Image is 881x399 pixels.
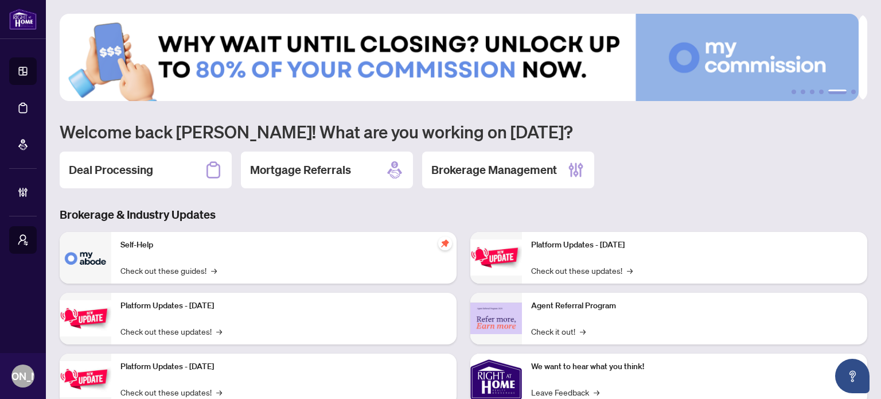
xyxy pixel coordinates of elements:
span: user-switch [17,234,29,246]
button: Open asap [835,359,870,393]
span: → [216,386,222,398]
button: 5 [828,90,847,94]
img: Slide 4 [60,14,859,101]
a: Leave Feedback→ [531,386,599,398]
h2: Deal Processing [69,162,153,178]
span: → [216,325,222,338]
h3: Brokerage & Industry Updates [60,207,867,223]
p: Platform Updates - [DATE] [120,300,447,312]
p: Platform Updates - [DATE] [531,239,858,251]
button: 6 [851,90,856,94]
a: Check out these guides!→ [120,264,217,277]
img: Self-Help [60,232,111,284]
img: Agent Referral Program [470,303,522,334]
h2: Brokerage Management [431,162,557,178]
a: Check out these updates!→ [120,386,222,398]
span: → [627,264,633,277]
a: Check out these updates!→ [531,264,633,277]
img: Platform Updates - July 21, 2025 [60,361,111,397]
p: Self-Help [120,239,447,251]
span: → [211,264,217,277]
p: Platform Updates - [DATE] [120,361,447,373]
h2: Mortgage Referrals [250,162,351,178]
h1: Welcome back [PERSON_NAME]! What are you working on [DATE]? [60,121,867,142]
button: 2 [801,90,805,94]
span: → [580,325,586,338]
span: → [594,386,599,398]
span: pushpin [438,237,452,250]
button: 4 [819,90,824,94]
p: We want to hear what you think! [531,361,858,373]
a: Check out these updates!→ [120,325,222,338]
img: logo [9,9,37,30]
img: Platform Updates - June 23, 2025 [470,239,522,276]
button: 1 [792,90,796,94]
img: Platform Updates - September 16, 2025 [60,300,111,336]
p: Agent Referral Program [531,300,858,312]
button: 3 [810,90,814,94]
a: Check it out!→ [531,325,586,338]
